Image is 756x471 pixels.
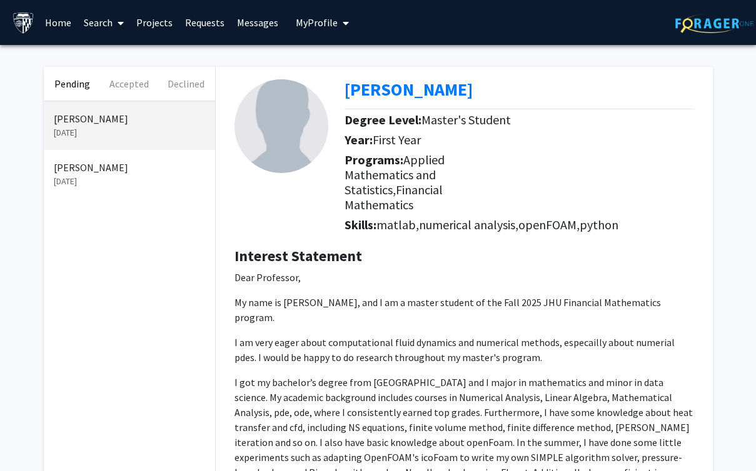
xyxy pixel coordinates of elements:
button: Accepted [101,67,158,101]
p: My name is [PERSON_NAME], and I am a master student of the Fall 2025 JHU Financial Mathematics pr... [234,295,694,325]
img: ForagerOne Logo [675,14,753,33]
p: [DATE] [54,175,205,188]
a: Projects [130,1,179,44]
p: [PERSON_NAME] [54,160,205,175]
a: Messages [231,1,285,44]
b: Skills: [345,217,376,232]
span: My Profile [296,16,338,29]
iframe: Chat [9,415,53,462]
span: First Year [373,132,421,147]
span: openFOAM, [518,217,580,232]
span: numerical analysis, [419,217,518,232]
p: I am very eager about computational fluid dynamics and numerical methods, especailly about numeri... [234,335,694,365]
b: Programs: [345,152,403,167]
span: Financial Mathematics [345,182,443,212]
b: Interest Statement [234,246,362,265]
img: Profile Picture [234,79,328,173]
a: Requests [179,1,231,44]
p: Dear Professor, [234,270,694,285]
img: Johns Hopkins University Logo [13,12,34,34]
span: Master's Student [421,112,511,127]
b: Year: [345,132,373,147]
p: [DATE] [54,126,205,139]
span: matlab, [376,217,419,232]
a: Home [39,1,78,44]
button: Declined [158,67,214,101]
b: [PERSON_NAME] [345,78,473,101]
b: Degree Level: [345,112,421,127]
span: python [580,217,618,232]
a: Search [78,1,130,44]
span: Applied Mathematics and Statistics, [345,152,445,197]
button: Pending [44,67,101,101]
p: [PERSON_NAME] [54,111,205,126]
a: Opens in a new tab [345,78,473,101]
